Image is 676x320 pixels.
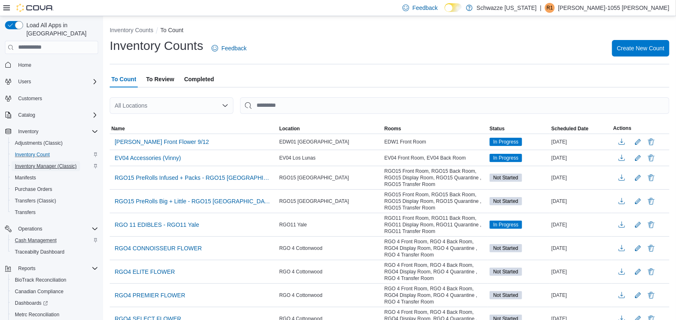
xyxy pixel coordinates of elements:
[633,136,643,148] button: Edit count details
[613,125,631,132] span: Actions
[545,3,555,13] div: Renee-1055 Bailey
[111,71,136,87] span: To Count
[12,310,63,320] a: Metrc Reconciliation
[15,249,64,255] span: Traceabilty Dashboard
[115,244,202,252] span: RGO4 CONNOISSEUR FLOWER
[383,166,488,189] div: RGO15 Front Room, RGO15 Back Room, RGO15 Display Room, RGO15 Quarantine , RGO15 Transfer Room
[15,94,45,104] a: Customers
[279,268,323,275] span: RGO 4 Cottonwood
[278,124,383,134] button: Location
[490,268,522,276] span: Not Started
[18,62,31,68] span: Home
[646,220,656,230] button: Delete
[12,184,98,194] span: Purchase Orders
[15,77,98,87] span: Users
[550,173,612,183] div: [DATE]
[646,290,656,300] button: Delete
[490,197,522,205] span: Not Started
[383,213,488,236] div: RGO11 Front Room, RGO11 Back Room, RGO11 Display Room, RGO11 Quarantine , RGO11 Transfer Room
[12,138,66,148] a: Adjustments (Classic)
[646,267,656,277] button: Delete
[15,311,59,318] span: Metrc Reconciliation
[111,136,212,148] button: [PERSON_NAME] Front Flower 9/12
[550,243,612,253] div: [DATE]
[15,174,36,181] span: Manifests
[221,44,247,52] span: Feedback
[115,197,273,205] span: RGO15 PreRolls Big + Little - RGO15 [GEOGRAPHIC_DATA]
[279,245,323,252] span: RGO 4 Cottonwood
[383,284,488,307] div: RGO 4 Front Room, RGO 4 Back Room, RGO4 Display Room, RGO 4 Quarantine , RGO 4 Transfer Room
[15,140,63,146] span: Adjustments (Classic)
[115,138,209,146] span: [PERSON_NAME] Front Flower 9/12
[8,160,101,172] button: Inventory Manager (Classic)
[8,246,101,258] button: Traceabilty Dashboard
[15,60,35,70] a: Home
[15,60,98,70] span: Home
[646,137,656,147] button: Delete
[383,190,488,213] div: RGO15 Front Room, RGO15 Back Room, RGO15 Display Room, RGO15 Quarantine , RGO15 Transfer Room
[8,235,101,246] button: Cash Management
[493,292,518,299] span: Not Started
[383,260,488,283] div: RGO 4 Front Room, RGO 4 Back Room, RGO4 Display Room, RGO 4 Quarantine , RGO 4 Transfer Room
[15,186,52,193] span: Purchase Orders
[550,196,612,206] div: [DATE]
[146,71,174,87] span: To Review
[490,291,522,299] span: Not Started
[8,286,101,297] button: Canadian Compliance
[617,44,664,52] span: Create New Count
[12,196,98,206] span: Transfers (Classic)
[633,152,643,164] button: Edit count details
[490,125,505,132] span: Status
[15,224,98,234] span: Operations
[646,243,656,253] button: Delete
[15,127,98,136] span: Inventory
[18,265,35,272] span: Reports
[184,71,214,87] span: Completed
[550,267,612,277] div: [DATE]
[12,184,56,194] a: Purchase Orders
[612,40,669,56] button: Create New Count
[12,235,98,245] span: Cash Management
[111,242,205,254] button: RGO4 CONNOISSEUR FLOWER
[490,244,522,252] span: Not Started
[18,95,42,102] span: Customers
[279,139,349,145] span: EDW01 [GEOGRAPHIC_DATA]
[12,161,98,171] span: Inventory Manager (Classic)
[633,289,643,301] button: Edit count details
[12,298,98,308] span: Dashboards
[12,235,60,245] a: Cash Management
[15,77,34,87] button: Users
[279,221,307,228] span: RGO11 Yale
[546,3,553,13] span: R1
[15,237,57,244] span: Cash Management
[111,152,184,164] button: EV04 Accessories (Vinny)
[8,207,101,218] button: Transfers
[12,287,98,296] span: Canadian Compliance
[550,290,612,300] div: [DATE]
[8,149,101,160] button: Inventory Count
[15,93,98,104] span: Customers
[383,137,488,147] div: EDW1 Front Room
[115,174,273,182] span: RGO15 PreRolls Infused + Packs - RGO15 [GEOGRAPHIC_DATA]
[12,207,98,217] span: Transfers
[279,174,349,181] span: RGO15 [GEOGRAPHIC_DATA]
[493,198,518,205] span: Not Started
[490,174,522,182] span: Not Started
[551,125,589,132] span: Scheduled Date
[8,184,101,195] button: Purchase Orders
[240,97,669,114] input: This is a search bar. After typing your query, hit enter to filter the results lower in the page.
[111,219,203,231] button: RGO 11 EDIBLES - RGO11 Yale
[15,151,50,158] span: Inventory Count
[2,76,101,87] button: Users
[2,92,101,104] button: Customers
[445,3,462,12] input: Dark Mode
[12,287,67,296] a: Canadian Compliance
[8,195,101,207] button: Transfers (Classic)
[493,221,518,228] span: In Progress
[383,124,488,134] button: Rooms
[12,275,70,285] a: BioTrack Reconciliation
[12,150,53,160] a: Inventory Count
[115,291,185,299] span: RGO4 PREMIER FLOWER
[8,274,101,286] button: BioTrack Reconciliation
[646,173,656,183] button: Delete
